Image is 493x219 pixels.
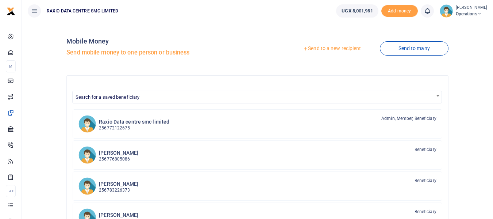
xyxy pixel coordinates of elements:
[99,119,169,125] h6: Raxio Data centre smc limited
[381,8,418,13] a: Add money
[72,91,442,103] span: Search for a saved beneficiary
[6,185,16,197] li: Ac
[440,4,453,18] img: profile-user
[415,146,436,153] span: Beneficiary
[7,7,15,16] img: logo-small
[99,187,138,194] p: 256783226373
[73,140,442,170] a: MN [PERSON_NAME] 256776805086 Beneficiary
[99,150,138,156] h6: [PERSON_NAME]
[415,208,436,215] span: Beneficiary
[284,42,380,55] a: Send to a new recipient
[44,8,121,14] span: RAXIO DATA CENTRE SMC LIMITED
[342,7,373,15] span: UGX 5,001,951
[7,8,15,14] a: logo-small logo-large logo-large
[456,11,487,17] span: Operations
[333,4,381,18] li: Wallet ballance
[66,37,254,45] h4: Mobile Money
[381,5,418,17] li: Toup your wallet
[99,125,169,132] p: 256772122675
[78,115,96,133] img: RDcsl
[73,91,442,102] span: Search for a saved beneficiary
[99,156,138,163] p: 256776805086
[73,109,442,139] a: RDcsl Raxio Data centre smc limited 256772122675 Admin, Member, Beneficiary
[440,4,487,18] a: profile-user [PERSON_NAME] Operations
[99,212,138,218] h6: [PERSON_NAME]
[381,5,418,17] span: Add money
[66,49,254,56] h5: Send mobile money to one person or business
[336,4,378,18] a: UGX 5,001,951
[73,171,442,201] a: EM [PERSON_NAME] 256783226373 Beneficiary
[415,177,436,184] span: Beneficiary
[381,115,436,122] span: Admin, Member, Beneficiary
[78,146,96,164] img: MN
[456,5,487,11] small: [PERSON_NAME]
[76,94,139,100] span: Search for a saved beneficiary
[6,60,16,72] li: M
[99,181,138,187] h6: [PERSON_NAME]
[78,177,96,195] img: EM
[380,41,448,56] a: Send to many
